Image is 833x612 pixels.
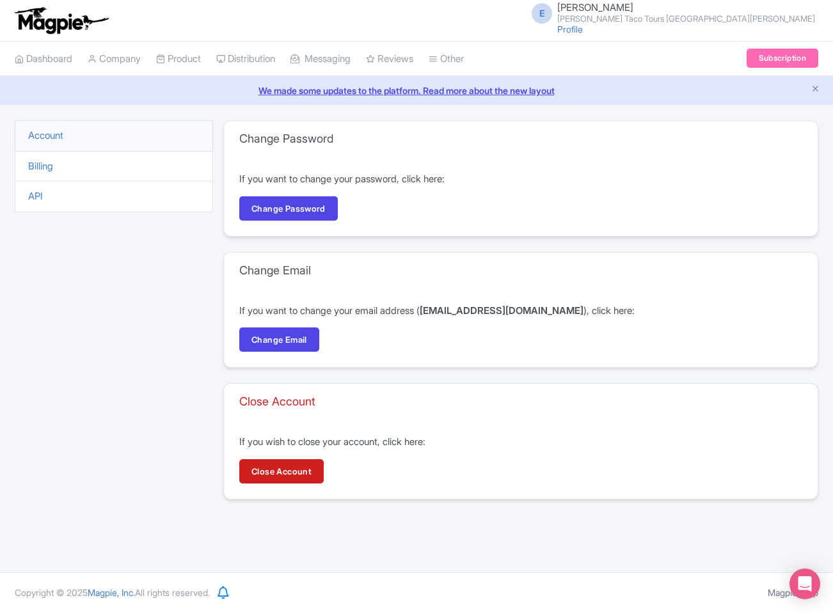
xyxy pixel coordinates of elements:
span: [PERSON_NAME] [557,1,633,13]
strong: [EMAIL_ADDRESS][DOMAIN_NAME] [420,304,583,317]
a: Change Email [239,327,319,352]
a: Distribution [216,42,275,77]
span: E [532,3,552,24]
div: Copyright © 2025 All rights reserved. [7,586,218,599]
a: We made some updates to the platform. Read more about the new layout [8,84,825,97]
a: Company [88,42,141,77]
a: Other [429,42,464,77]
small: [PERSON_NAME] Taco Tours [GEOGRAPHIC_DATA][PERSON_NAME] [557,15,815,23]
span: Magpie, Inc. [88,587,135,598]
a: Magpie Help [768,587,818,598]
a: Dashboard [15,42,72,77]
h3: Close Account [239,395,315,409]
a: Product [156,42,201,77]
a: Profile [557,24,583,35]
p: If you want to change your password, click here: [239,172,802,187]
p: If you wish to close your account, click here: [239,435,802,450]
a: Messaging [290,42,351,77]
h3: Change Email [239,263,311,278]
a: Subscription [747,49,818,68]
a: Reviews [366,42,413,77]
a: Change Password [239,196,338,221]
a: API [28,190,43,202]
a: E [PERSON_NAME] [PERSON_NAME] Taco Tours [GEOGRAPHIC_DATA][PERSON_NAME] [524,3,815,23]
button: Close announcement [811,82,820,97]
a: Close Account [239,459,324,483]
img: logo-ab69f6fb50320c5b225c76a69d11143b.png [12,6,111,35]
h3: Change Password [239,132,333,146]
p: If you want to change your email address ( ), click here: [239,304,802,318]
div: Open Intercom Messenger [789,569,820,599]
a: Account [28,129,63,141]
a: Billing [28,160,53,172]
